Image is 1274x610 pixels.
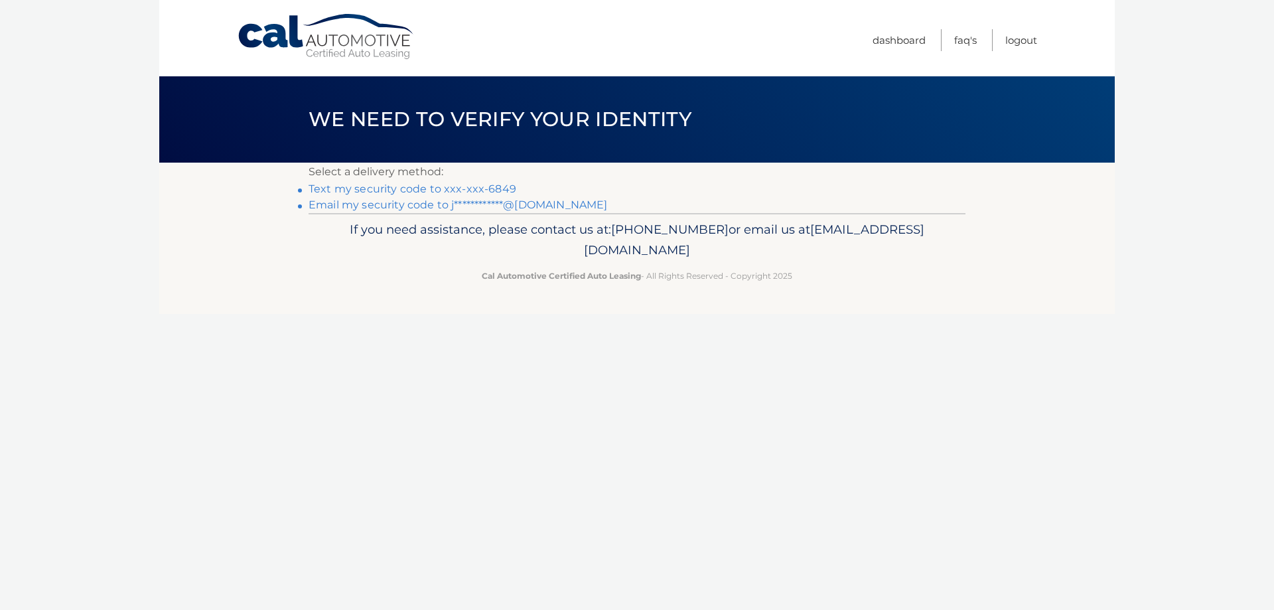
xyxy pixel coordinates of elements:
p: Select a delivery method: [309,163,965,181]
a: Cal Automotive [237,13,416,60]
a: Text my security code to xxx-xxx-6849 [309,183,516,195]
p: - All Rights Reserved - Copyright 2025 [317,269,957,283]
span: We need to verify your identity [309,107,691,131]
strong: Cal Automotive Certified Auto Leasing [482,271,641,281]
a: Logout [1005,29,1037,51]
a: FAQ's [954,29,977,51]
a: Dashboard [873,29,926,51]
p: If you need assistance, please contact us at: or email us at [317,219,957,262]
span: [PHONE_NUMBER] [611,222,729,237]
